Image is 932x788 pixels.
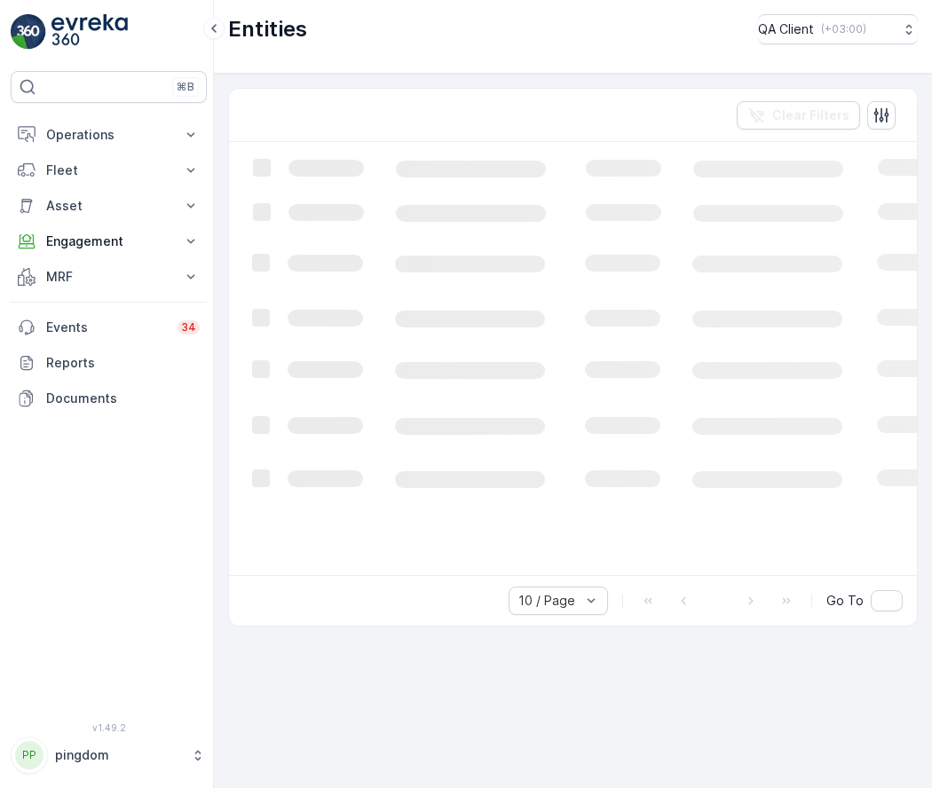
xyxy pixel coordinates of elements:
div: PP [15,741,43,769]
button: Fleet [11,153,207,188]
a: Documents [11,381,207,416]
button: Asset [11,188,207,224]
p: Fleet [46,162,171,179]
p: Engagement [46,232,171,250]
p: Clear Filters [772,106,849,124]
button: PPpingdom [11,737,207,774]
span: v 1.49.2 [11,722,207,733]
p: QA Client [758,20,814,38]
p: 34 [181,320,196,335]
p: Reports [46,354,200,372]
button: Engagement [11,224,207,259]
p: ⌘B [177,80,194,94]
a: Events34 [11,310,207,345]
p: Events [46,319,167,336]
button: Clear Filters [737,101,860,130]
p: Asset [46,197,171,215]
p: pingdom [55,746,182,764]
p: MRF [46,268,171,286]
button: Operations [11,117,207,153]
p: Entities [228,15,307,43]
p: Documents [46,390,200,407]
button: MRF [11,259,207,295]
p: ( +03:00 ) [821,22,866,36]
img: logo [11,14,46,50]
p: Operations [46,126,171,144]
button: QA Client(+03:00) [758,14,918,44]
span: Go To [826,592,864,610]
img: logo_light-DOdMpM7g.png [51,14,128,50]
a: Reports [11,345,207,381]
